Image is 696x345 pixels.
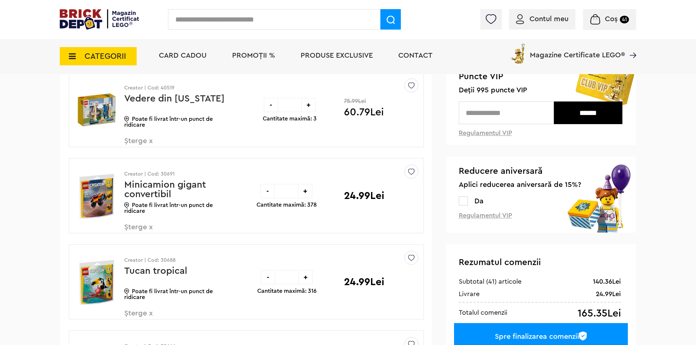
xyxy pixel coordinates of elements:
[298,184,312,198] div: +
[459,212,512,219] a: Regulamentul VIP
[298,270,313,284] div: +
[257,288,317,294] p: Cantitate maximă: 316
[124,310,210,325] span: Șterge x
[264,98,278,112] div: -
[124,202,228,214] p: Poate fi livrat într-un punct de ridicare
[398,52,433,59] a: Contact
[344,98,384,104] span: 75.99Lei
[263,116,317,122] p: Cantitate maximă: 3
[232,52,275,59] a: PROMOȚII %
[459,71,624,83] span: Puncte VIP
[459,258,541,267] span: Rezumatul comenzii
[124,223,210,239] span: Șterge x
[124,94,224,103] a: Vedere din [US_STATE]
[124,85,228,91] p: Creator | Cod: 40519
[459,290,480,298] div: Livrare
[124,172,228,177] p: Creator | Cod: 30691
[261,270,275,284] div: -
[620,16,629,23] small: 41
[74,83,119,137] img: Vedere din New York
[344,277,384,287] p: 24.99Lei
[257,202,317,208] p: Cantitate maximă: 378
[301,98,316,112] div: +
[459,308,507,317] div: Totalul comenzii
[74,255,119,310] img: Tucan tropical
[529,15,568,23] span: Contul meu
[124,116,228,128] p: Poate fi livrat într-un punct de ridicare
[124,180,206,199] a: Minicamion gigant convertibil
[459,181,624,189] span: Aplici reducerea aniversară de 15%?
[344,191,384,201] p: 24.99Lei
[459,277,521,286] div: Subtotal (41) articole
[124,266,187,276] a: Tucan tropical
[625,42,636,49] a: Magazine Certificate LEGO®
[124,258,228,263] p: Creator | Cod: 30688
[124,137,210,153] span: Șterge x
[159,52,207,59] a: Card Cadou
[578,308,621,319] div: 165.35Lei
[124,288,228,300] p: Poate fi livrat într-un punct de ridicare
[459,166,624,177] span: Reducere aniversară
[605,15,618,23] span: Coș
[596,290,621,298] div: 24.99Lei
[474,198,484,205] span: Da
[74,169,119,223] img: Minicamion gigant convertibil
[261,184,275,198] div: -
[593,277,621,286] div: 140.36Lei
[301,52,373,59] a: Produse exclusive
[85,52,126,60] span: CATEGORII
[459,130,512,136] a: Regulamentul VIP
[516,15,568,23] a: Contul meu
[530,42,625,59] span: Magazine Certificate LEGO®
[344,107,384,117] span: 60.79Lei
[459,86,624,95] span: Deții 995 puncte VIP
